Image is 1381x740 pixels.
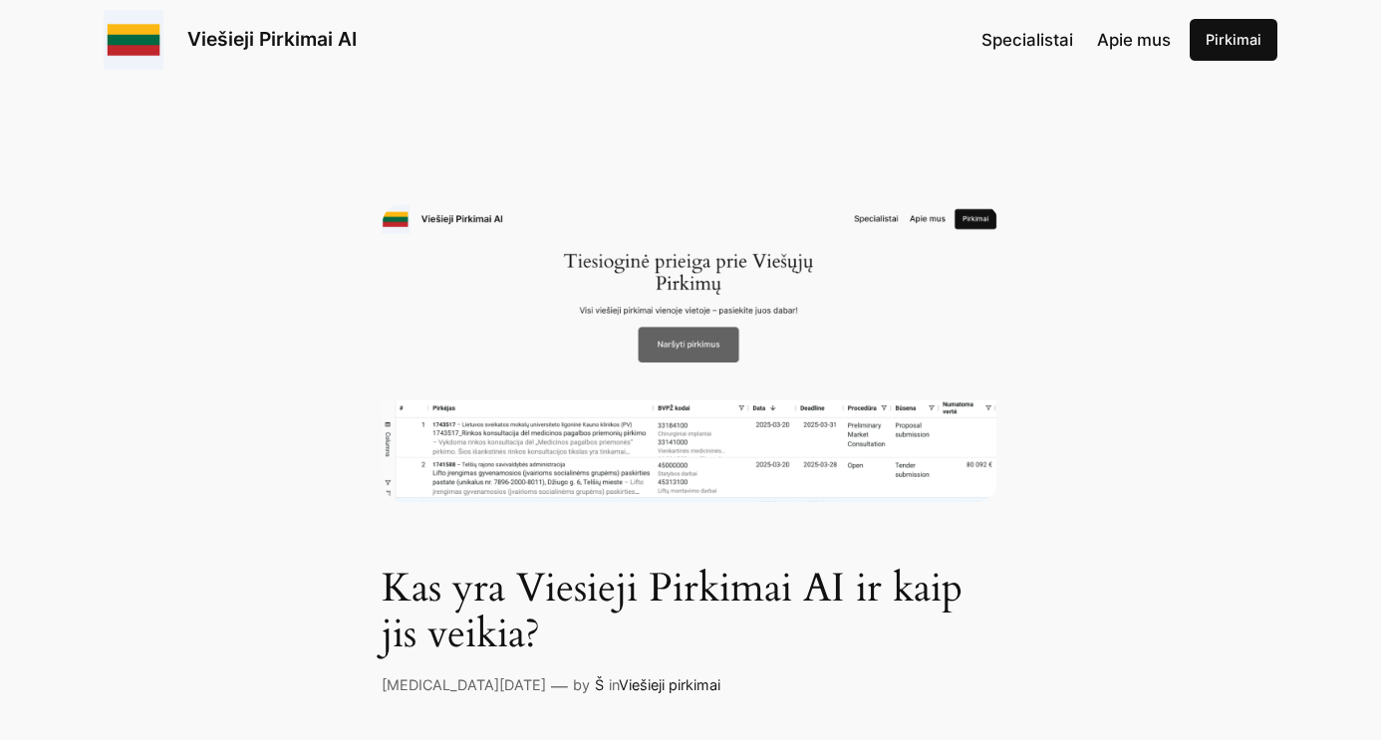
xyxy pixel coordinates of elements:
[619,676,720,693] a: Viešieji pirkimai
[981,27,1171,53] nav: Navigation
[187,27,357,51] a: Viešieji Pirkimai AI
[551,673,568,699] p: —
[981,30,1073,50] span: Specialistai
[981,27,1073,53] a: Specialistai
[1190,19,1277,61] a: Pirkimai
[1097,30,1171,50] span: Apie mus
[573,674,590,696] p: by
[609,676,619,693] span: in
[595,676,604,693] a: Š
[382,676,546,693] a: [MEDICAL_DATA][DATE]
[382,566,999,657] h1: Kas yra Viesieji Pirkimai AI ir kaip jis veikia?
[1097,27,1171,53] a: Apie mus
[104,10,163,70] img: Viešieji pirkimai logo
